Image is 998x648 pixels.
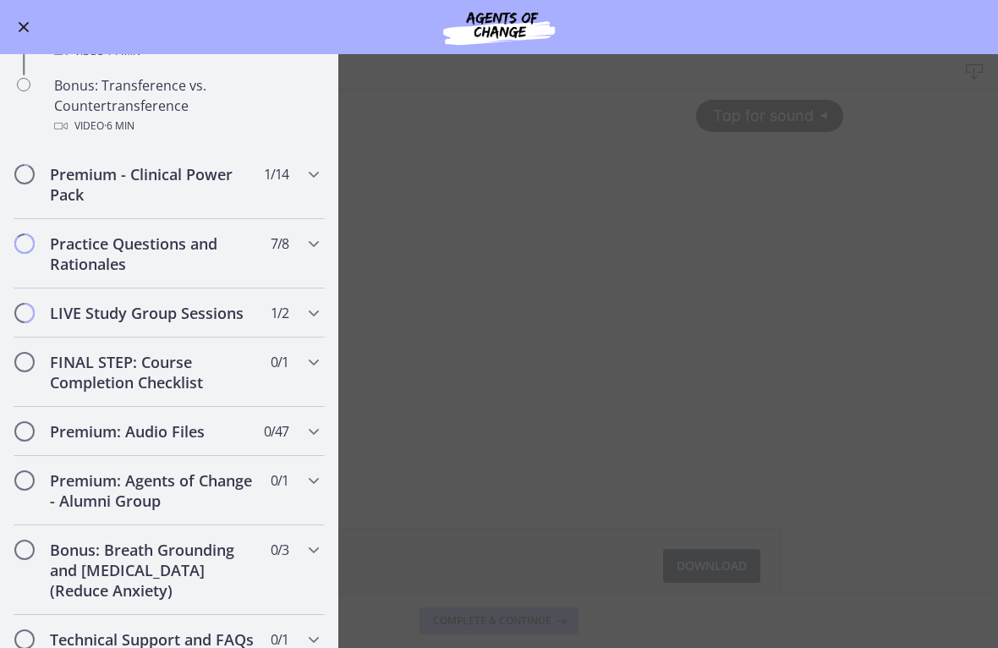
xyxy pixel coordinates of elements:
h2: Practice Questions and Rationales [50,233,256,274]
h2: LIVE Study Group Sessions [50,303,256,323]
button: Tap for sound [696,10,843,41]
span: 1 / 2 [271,303,288,323]
span: Tap for sound [698,17,814,35]
span: 1 / 14 [264,164,288,184]
h2: Premium: Audio Files [50,421,256,442]
span: 0 / 3 [271,540,288,560]
button: Enable menu [14,17,34,37]
span: · 6 min [104,116,134,136]
h2: Premium: Agents of Change - Alumni Group [50,470,256,511]
span: 0 / 1 [271,470,288,491]
span: 0 / 1 [271,352,288,372]
span: 0 / 47 [264,421,288,442]
h2: FINAL STEP: Course Completion Checklist [50,352,256,393]
h2: Bonus: Breath Grounding and [MEDICAL_DATA] (Reduce Anxiety) [50,540,256,601]
img: Agents of Change [398,7,600,47]
div: Video [54,116,318,136]
h2: Premium - Clinical Power Pack [50,164,256,205]
span: 7 / 8 [271,233,288,254]
div: Bonus: Transference vs. Countertransference [54,75,318,136]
